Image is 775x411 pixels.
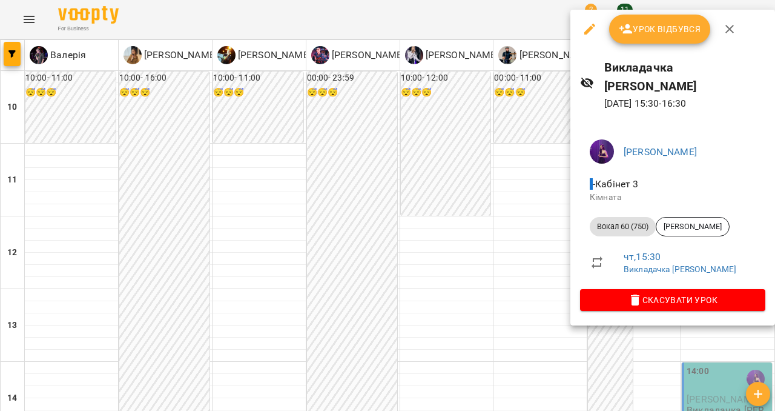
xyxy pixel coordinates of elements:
a: чт , 15:30 [624,251,661,262]
span: Скасувати Урок [590,293,756,307]
span: Вокал 60 (750) [590,221,656,232]
p: [DATE] 15:30 - 16:30 [604,96,765,111]
a: [PERSON_NAME] [624,146,697,158]
h6: Викладачка [PERSON_NAME] [604,58,765,96]
img: f50f438dabe8c916db5634b84c5ddd4c.jpeg [590,139,614,164]
div: [PERSON_NAME] [656,217,730,236]
a: Викладачка [PERSON_NAME] [624,264,737,274]
button: Скасувати Урок [580,289,765,311]
span: - Кабінет 3 [590,178,641,190]
p: Кімната [590,192,756,204]
span: [PERSON_NAME] [656,221,729,232]
button: Урок відбувся [609,15,711,44]
span: Урок відбувся [619,22,701,36]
